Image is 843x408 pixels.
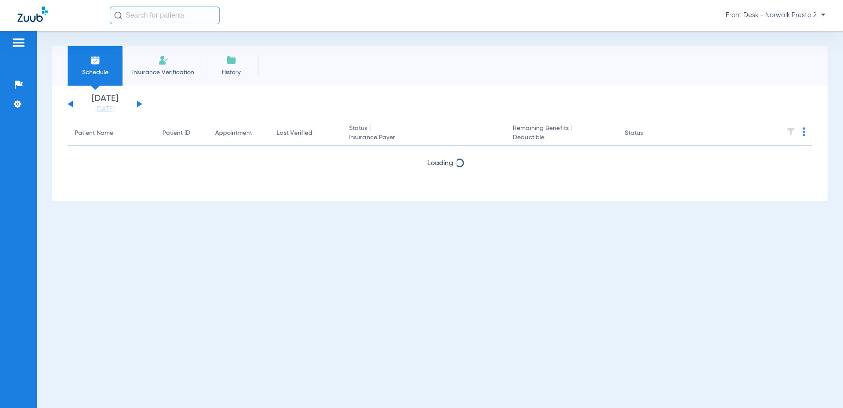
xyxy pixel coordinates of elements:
[90,55,101,65] img: Schedule
[110,7,220,24] input: Search for patients
[210,68,252,77] span: History
[114,11,122,19] img: Search Icon
[74,68,116,77] span: Schedule
[18,7,48,22] img: Zuub Logo
[618,121,677,146] th: Status
[726,11,825,20] span: Front Desk - Norwalk Presto 2
[215,129,263,138] div: Appointment
[75,129,148,138] div: Patient Name
[129,68,197,77] span: Insurance Verification
[513,133,610,142] span: Deductible
[79,105,131,114] a: [DATE]
[162,129,201,138] div: Patient ID
[226,55,237,65] img: History
[215,129,252,138] div: Appointment
[11,37,25,48] img: hamburger-icon
[277,129,312,138] div: Last Verified
[786,127,795,136] img: filter.svg
[162,129,190,138] div: Patient ID
[342,121,506,146] th: Status |
[75,129,113,138] div: Patient Name
[506,121,617,146] th: Remaining Benefits |
[79,94,131,114] li: [DATE]
[158,55,169,65] img: Manual Insurance Verification
[349,133,499,142] span: Insurance Payer
[277,129,335,138] div: Last Verified
[803,127,805,136] img: group-dot-blue.svg
[427,160,453,167] span: Loading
